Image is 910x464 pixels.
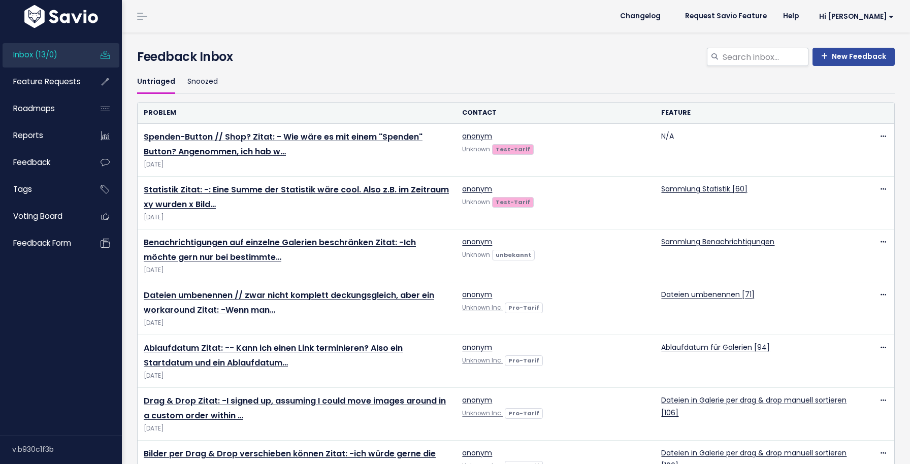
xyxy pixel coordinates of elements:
[505,408,542,418] a: Pro-Tarif
[13,130,43,141] span: Reports
[462,198,490,206] span: Unknown
[819,13,894,20] span: Hi [PERSON_NAME]
[137,70,895,94] ul: Filter feature requests
[3,205,84,228] a: Voting Board
[492,144,533,154] a: Test-Tarif
[137,48,895,66] h4: Feedback Inbox
[187,70,218,94] a: Snoozed
[144,395,446,421] a: Drag & Drop Zitat: -I signed up, assuming I could move images around in a custom order within …
[462,237,492,247] a: anonym
[492,249,534,259] a: unbekannt
[3,124,84,147] a: Reports
[462,251,490,259] span: Unknown
[462,395,492,405] a: anonym
[505,355,542,365] a: Pro-Tarif
[775,9,807,24] a: Help
[13,211,62,221] span: Voting Board
[677,9,775,24] a: Request Savio Feature
[13,76,81,87] span: Feature Requests
[655,103,854,123] th: Feature
[3,70,84,93] a: Feature Requests
[144,265,450,276] span: [DATE]
[661,237,774,247] a: Sammlung Benachrichtigungen
[13,238,71,248] span: Feedback form
[144,371,450,381] span: [DATE]
[3,231,84,255] a: Feedback form
[144,159,450,170] span: [DATE]
[144,342,403,369] a: Ablaufdatum Zitat: -- Kann ich einen Link terminieren? Also ein Startdatum und ein Ablaufdatum…
[496,251,531,259] strong: unbekannt
[462,448,492,458] a: anonym
[3,43,84,67] a: Inbox (13/0)
[3,151,84,174] a: Feedback
[462,342,492,352] a: anonym
[13,103,55,114] span: Roadmaps
[661,342,770,352] a: Ablaufdatum für Galerien [94]
[144,289,434,316] a: Dateien umbenennen // zwar nicht komplett deckungsgleich, aber ein workaround Zitat: -Wenn man…
[661,184,747,194] a: Sammlung Statistik [60]
[144,423,450,434] span: [DATE]
[144,318,450,328] span: [DATE]
[655,124,854,177] td: N/A
[661,395,847,418] a: Dateien in Galerie per drag & drop manuell sortieren [106]
[496,145,530,153] strong: Test-Tarif
[3,97,84,120] a: Roadmaps
[22,5,101,28] img: logo-white.9d6f32f41409.svg
[620,13,661,20] span: Changelog
[13,184,32,194] span: Tags
[508,356,539,364] strong: Pro-Tarif
[137,70,175,94] a: Untriaged
[144,131,422,157] a: Spenden-Button // Shop? Zitat: - Wie wäre es mit einem "Spenden" Button? Angenommen, ich hab w…
[144,184,449,210] a: Statistik Zitat: -: Eine Summe der Statistik wäre cool. Also z.B. im Zeitraum xy wurden x Bild…
[462,145,490,153] span: Unknown
[12,436,122,462] div: v.b930c1f3b
[462,184,492,194] a: anonym
[661,289,755,300] a: Dateien umbenennen [71]
[13,49,57,60] span: Inbox (13/0)
[462,131,492,141] a: anonym
[3,178,84,201] a: Tags
[462,356,503,364] a: Unknown Inc.
[496,198,530,206] strong: Test-Tarif
[508,409,539,417] strong: Pro-Tarif
[508,304,539,312] strong: Pro-Tarif
[144,212,450,223] span: [DATE]
[807,9,902,24] a: Hi [PERSON_NAME]
[13,157,50,168] span: Feedback
[505,302,542,312] a: Pro-Tarif
[812,48,895,66] a: New Feedback
[456,103,655,123] th: Contact
[462,289,492,300] a: anonym
[722,48,808,66] input: Search inbox...
[462,409,503,417] a: Unknown Inc.
[492,196,533,207] a: Test-Tarif
[138,103,456,123] th: Problem
[144,237,416,263] a: Benachrichtigungen auf einzelne Galerien beschränken Zitat: -Ich möchte gern nur bei bestimmte…
[462,304,503,312] a: Unknown Inc.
